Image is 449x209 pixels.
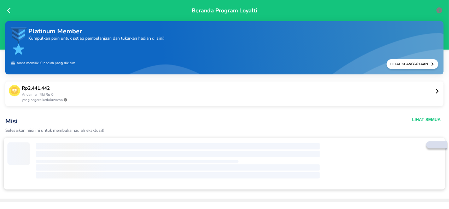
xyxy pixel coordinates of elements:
[36,172,320,179] span: ‌
[390,62,431,67] p: Lihat Keanggotaan
[5,128,331,133] p: Selesaikan misi ini untuk membuka hadiah eksklusif!
[7,142,30,165] span: ‌
[192,6,257,44] p: Beranda Program Loyalti
[28,36,164,40] p: Kumpulkan poin untuk setiap pembelanjaan dan tukarkan hadiah di sini!
[22,85,435,92] p: Rp
[5,117,331,125] p: Misi
[36,164,320,171] span: ‌
[28,85,50,91] tcxspan: Call 2.441.442 via 3CX
[412,117,441,123] button: Lihat Semua
[22,97,435,103] p: yang segera kedaluwarsa
[36,143,320,149] span: ‌
[11,59,75,69] p: Anda memiliki 0 hadiah yang diklaim
[28,27,164,36] p: Platinum Member
[36,160,239,163] span: ‌
[36,151,320,157] span: ‌
[22,92,435,97] p: Anda memiliki Rp 0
